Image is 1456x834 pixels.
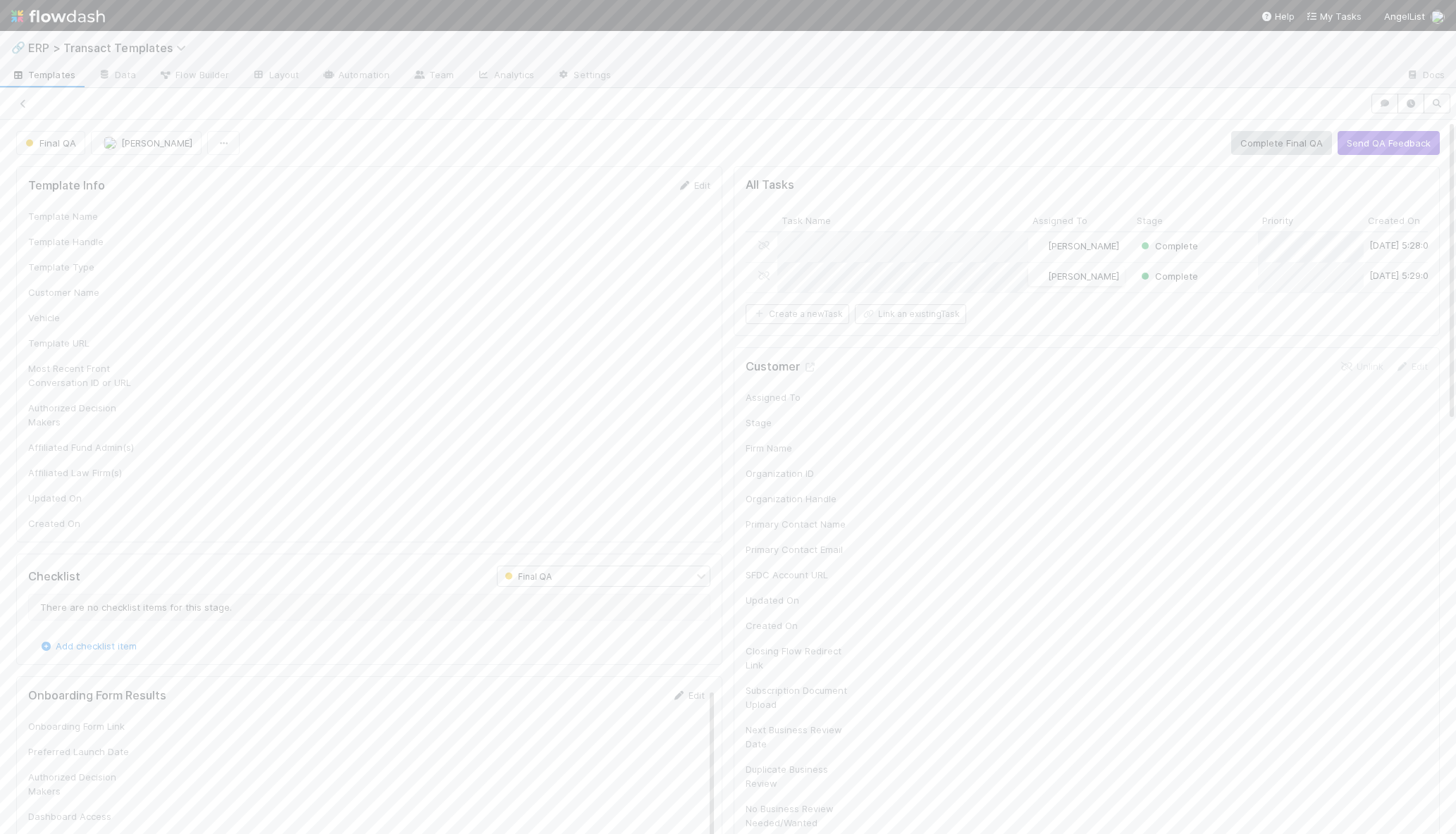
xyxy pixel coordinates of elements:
[121,137,192,149] span: [PERSON_NAME]
[28,401,134,429] div: Authorized Decision Makers
[1262,213,1293,228] span: Priority
[1395,361,1428,372] a: Edit
[28,745,134,759] div: Preferred Launch Date
[746,304,849,324] button: Create a newTask
[87,65,147,87] a: Data
[1048,240,1119,251] span: [PERSON_NAME]
[746,178,794,192] h5: All Tasks
[746,390,851,404] div: Assigned To
[11,42,25,54] span: 🔗
[1138,240,1198,251] span: Complete
[1431,10,1445,24] img: avatar_ec9c1780-91d7-48bb-898e-5f40cebd5ff8.png
[1368,213,1420,228] span: Created On
[746,360,817,374] h5: Customer
[746,542,851,556] div: Primary Contact Email
[746,416,851,430] div: Stage
[1032,213,1087,228] span: Assigned To
[1137,213,1163,228] span: Stage
[401,65,465,87] a: Team
[23,137,76,149] span: Final QA
[28,361,134,390] div: Most Recent Front Conversation ID or URL
[1384,11,1425,22] span: AngelList
[28,594,710,621] div: There are no checklist items for this stage.
[1035,240,1046,251] img: avatar_ec9c1780-91d7-48bb-898e-5f40cebd5ff8.png
[1395,65,1456,87] a: Docs
[855,304,966,324] button: Link an existingTask
[39,640,137,652] a: Add checklist item
[28,260,134,274] div: Template Type
[28,336,134,350] div: Template URL
[746,723,851,751] div: Next Business Review Date
[28,809,134,823] div: Dashboard Access
[91,131,202,155] button: [PERSON_NAME]
[1306,9,1362,23] a: My Tasks
[1369,268,1450,282] div: [DATE] 5:29:04 PM
[28,770,134,798] div: Authorized Decision Makers
[28,466,134,480] div: Affiliated Law Firm(s)
[11,68,75,82] span: Templates
[28,311,134,325] div: Vehicle
[746,593,851,607] div: Updated On
[1035,270,1046,282] img: avatar_11833ecc-818b-4748-aee0-9d6cf8466369.png
[1048,270,1119,282] span: [PERSON_NAME]
[1261,9,1295,23] div: Help
[1138,270,1198,282] span: Complete
[746,802,851,830] div: No Business Review Needed/Wanted
[28,689,166,703] h5: Onboarding Form Results
[28,179,105,193] h5: Template Info
[310,65,401,87] a: Automation
[545,65,622,87] a: Settings
[1369,238,1450,252] div: [DATE] 5:28:07 PM
[1028,266,1125,286] div: [PERSON_NAME]
[1138,269,1198,283] div: Complete
[746,492,851,506] div: Organization Handle
[11,4,105,28] img: logo-inverted-e16ddd16eac7371096b0.svg
[28,440,134,454] div: Affiliated Fund Admin(s)
[672,690,705,701] a: Edit
[1338,131,1440,155] button: Send QA Feedback
[1138,239,1198,253] div: Complete
[28,235,134,249] div: Template Handle
[28,719,134,733] div: Onboarding Form Link
[1340,361,1383,372] a: Unlink
[159,68,229,82] span: Flow Builder
[28,285,134,299] div: Customer Name
[677,180,710,191] a: Edit
[746,683,851,711] div: Subscription Document Upload
[1306,11,1362,22] span: My Tasks
[746,441,851,455] div: Firm Name
[28,516,134,530] div: Created On
[28,41,193,55] span: ERP > Transact Templates
[746,644,851,672] div: Closing Flow Redirect Link
[103,136,117,150] img: avatar_ec9c1780-91d7-48bb-898e-5f40cebd5ff8.png
[28,491,134,505] div: Updated On
[147,65,240,87] a: Flow Builder
[28,570,80,584] h5: Checklist
[746,618,851,633] div: Created On
[16,131,85,155] button: Final QA
[466,65,546,87] a: Analytics
[502,571,552,582] span: Final QA
[782,213,831,228] span: Task Name
[1231,131,1332,155] button: Complete Final QA
[1034,239,1119,253] div: [PERSON_NAME]
[241,65,311,87] a: Layout
[746,568,851,582] div: SFDC Account URL
[28,209,134,223] div: Template Name
[746,762,851,790] div: Duplicate Business Review
[746,517,851,531] div: Primary Contact Name
[746,466,851,480] div: Organization ID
